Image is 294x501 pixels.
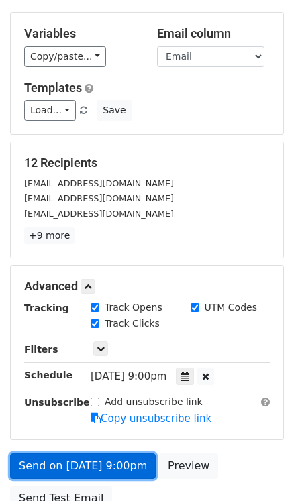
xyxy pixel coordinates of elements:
[24,46,106,67] a: Copy/paste...
[227,437,294,501] iframe: Chat Widget
[91,412,211,425] a: Copy unsubscribe link
[105,300,162,315] label: Track Opens
[24,344,58,355] strong: Filters
[24,156,270,170] h5: 12 Recipients
[105,317,160,331] label: Track Clicks
[157,26,270,41] h5: Email column
[24,178,174,188] small: [EMAIL_ADDRESS][DOMAIN_NAME]
[10,453,156,479] a: Send on [DATE] 9:00pm
[205,300,257,315] label: UTM Codes
[105,395,203,409] label: Add unsubscribe link
[24,397,90,408] strong: Unsubscribe
[24,227,75,244] a: +9 more
[159,453,218,479] a: Preview
[97,100,132,121] button: Save
[24,302,69,313] strong: Tracking
[24,209,174,219] small: [EMAIL_ADDRESS][DOMAIN_NAME]
[24,370,72,380] strong: Schedule
[24,100,76,121] a: Load...
[227,437,294,501] div: 聊天小组件
[24,279,270,294] h5: Advanced
[24,193,174,203] small: [EMAIL_ADDRESS][DOMAIN_NAME]
[91,370,166,382] span: [DATE] 9:00pm
[24,80,82,95] a: Templates
[24,26,137,41] h5: Variables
